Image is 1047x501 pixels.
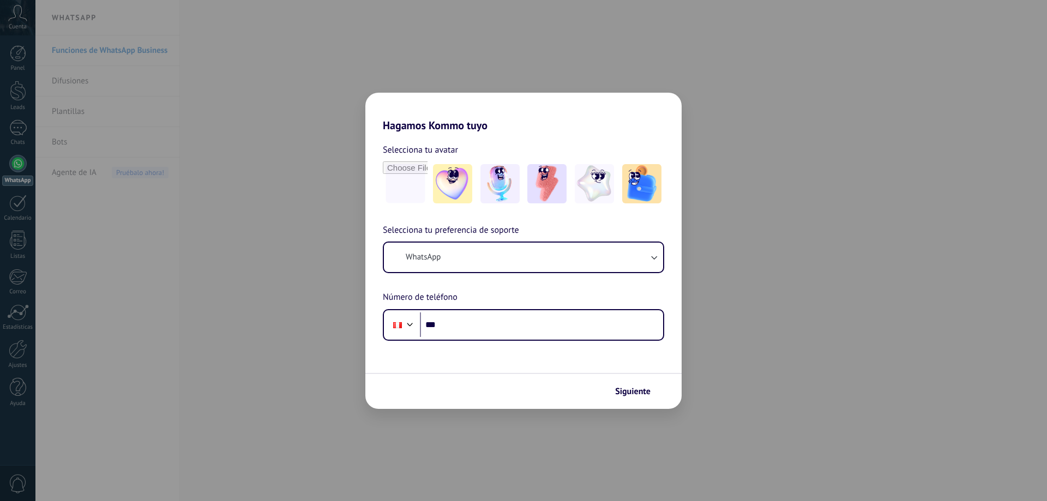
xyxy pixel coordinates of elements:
[615,388,651,395] span: Siguiente
[575,164,614,203] img: -4.jpeg
[384,243,663,272] button: WhatsApp
[610,382,665,401] button: Siguiente
[383,143,458,157] span: Selecciona tu avatar
[527,164,567,203] img: -3.jpeg
[433,164,472,203] img: -1.jpeg
[365,93,682,132] h2: Hagamos Kommo tuyo
[383,291,458,305] span: Número de teléfono
[387,313,408,336] div: Peru: + 51
[480,164,520,203] img: -2.jpeg
[406,252,441,263] span: WhatsApp
[622,164,661,203] img: -5.jpeg
[383,224,519,238] span: Selecciona tu preferencia de soporte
